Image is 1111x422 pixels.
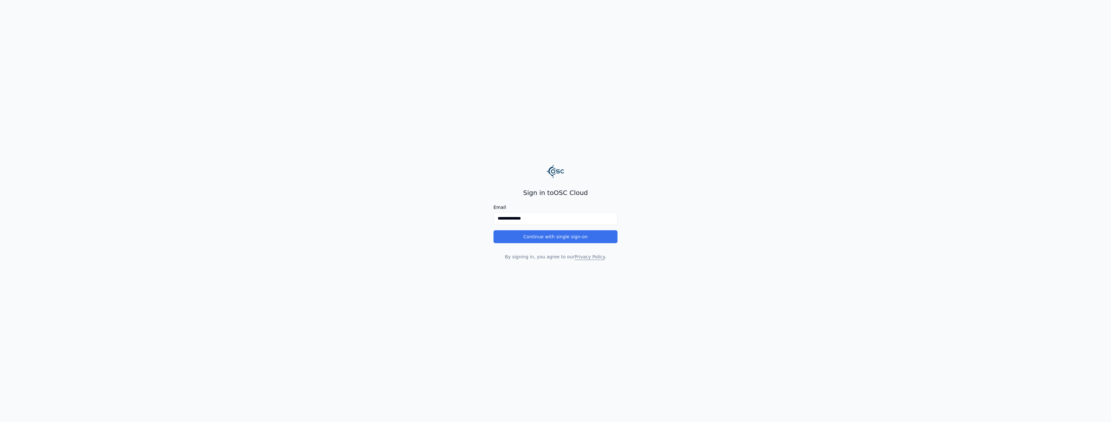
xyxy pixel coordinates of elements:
p: By signing in, you agree to our . [493,254,618,260]
a: Privacy Policy [575,254,605,259]
h2: Sign in to OSC Cloud [493,188,618,197]
button: Continue with single sign-on [493,230,618,243]
label: Email [493,205,618,210]
img: Logo [546,162,565,180]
